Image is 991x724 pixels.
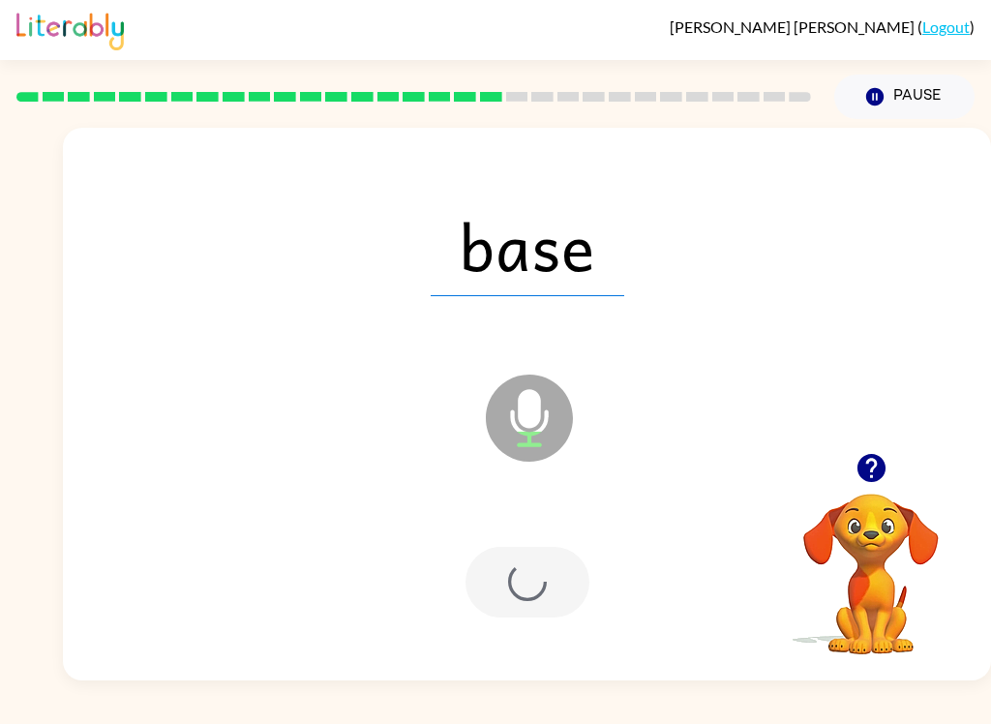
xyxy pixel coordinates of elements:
[431,196,624,296] span: base
[834,75,975,119] button: Pause
[16,8,124,50] img: Literably
[670,17,917,36] span: [PERSON_NAME] [PERSON_NAME]
[670,17,975,36] div: ( )
[774,464,968,657] video: Your browser must support playing .mp4 files to use Literably. Please try using another browser.
[922,17,970,36] a: Logout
